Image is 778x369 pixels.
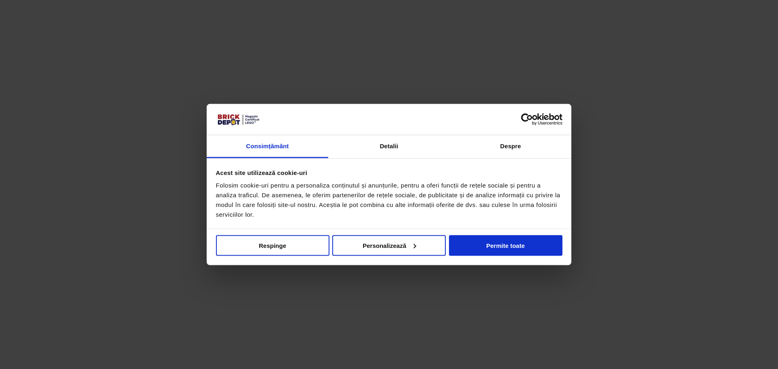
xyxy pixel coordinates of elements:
[216,235,329,256] button: Respinge
[216,168,562,177] div: Acest site utilizează cookie-uri
[450,135,571,158] a: Despre
[216,181,562,220] div: Folosim cookie-uri pentru a personaliza conținutul și anunțurile, pentru a oferi funcții de rețel...
[492,113,562,125] a: Usercentrics Cookiebot - opens in a new window
[328,135,450,158] a: Detalii
[207,135,328,158] a: Consimțământ
[449,235,562,256] button: Permite toate
[216,113,261,126] img: siglă
[332,235,446,256] button: Personalizează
